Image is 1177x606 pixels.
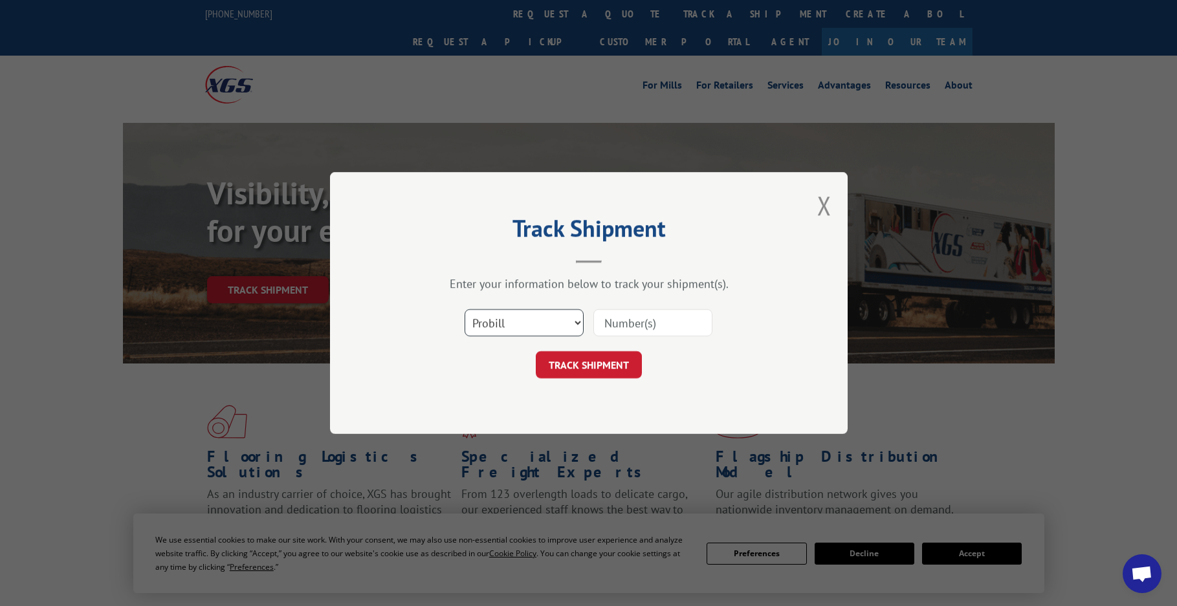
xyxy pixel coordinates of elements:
h2: Track Shipment [395,219,783,244]
div: Enter your information below to track your shipment(s). [395,276,783,291]
div: Open chat [1123,554,1161,593]
input: Number(s) [593,309,712,336]
button: TRACK SHIPMENT [536,351,642,378]
button: Close modal [817,188,831,222]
